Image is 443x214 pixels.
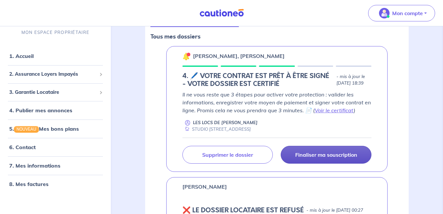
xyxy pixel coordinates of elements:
div: 7. Mes informations [3,159,108,172]
a: 1. Accueil [9,53,34,59]
div: 3. Garantie Locataire [3,86,108,99]
img: illu_account_valid_menu.svg [379,8,390,18]
a: 6. Contact [9,144,36,150]
div: 6. Contact [3,141,108,154]
p: Il ne vous reste que 3 étapes pour activer votre protection : valider les informations, enregistr... [182,91,371,114]
p: [PERSON_NAME] [182,183,227,191]
p: Tous mes dossiers [150,32,403,41]
p: MON ESPACE PROPRIÉTAIRE [21,29,89,36]
div: state: CONTRACT-INFO-IN-PROGRESS, Context: NEW,CHOOSE-CERTIFICATE,RELATIONSHIP,LESSOR-DOCUMENTS [182,72,371,88]
a: Finaliser ma souscription [281,146,371,164]
img: 🔔 [182,52,190,60]
p: LES LOCS DE [PERSON_NAME] [193,120,258,126]
p: Mon compte [392,9,423,17]
div: 2. Assurance Loyers Impayés [3,68,108,81]
p: [PERSON_NAME], [PERSON_NAME] [193,52,285,60]
span: 2. Assurance Loyers Impayés [9,70,97,78]
h5: 4. 🖊️ VOTRE CONTRAT EST PRÊT À ÊTRE SIGNÉ - VOTRE DOSSIER EST CERTIFIÉ [182,72,334,88]
a: 5.NOUVEAUMes bons plans [9,125,79,132]
img: Cautioneo [197,9,246,17]
a: Supprimer le dossier [182,146,273,164]
p: - mis à jour le [DATE] 18:39 [336,73,371,87]
div: 1. Accueil [3,49,108,63]
a: 7. Mes informations [9,162,60,169]
a: 8. Mes factures [9,181,48,187]
p: Finaliser ma souscription [295,151,357,158]
p: Supprimer le dossier [202,151,253,158]
span: 3. Garantie Locataire [9,89,97,96]
a: Voir le certificat [315,107,354,114]
p: - mis à jour le [DATE] 00:27 [306,207,363,214]
div: STUDIO [STREET_ADDRESS] [182,126,251,132]
div: 4. Publier mes annonces [3,104,108,117]
button: illu_account_valid_menu.svgMon compte [368,5,435,21]
div: 8. Mes factures [3,177,108,191]
div: 5.NOUVEAUMes bons plans [3,122,108,135]
a: 4. Publier mes annonces [9,107,72,114]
